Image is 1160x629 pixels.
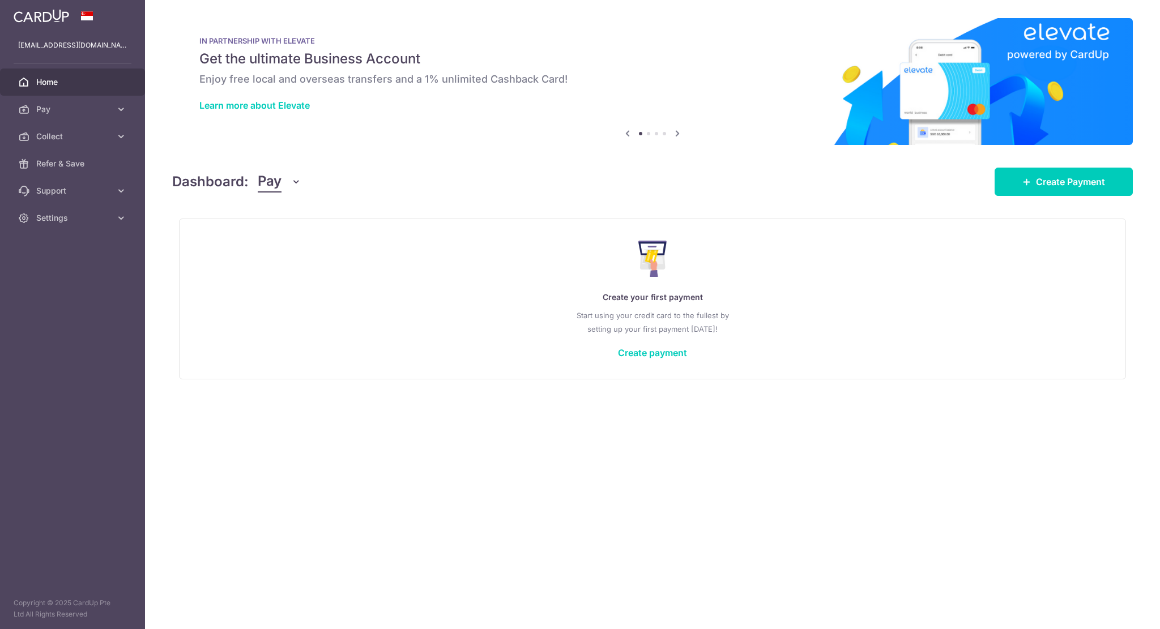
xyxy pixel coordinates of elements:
a: Create Payment [995,168,1133,196]
span: Pay [258,171,282,192]
h6: Enjoy free local and overseas transfers and a 1% unlimited Cashback Card! [199,72,1106,86]
span: Settings [36,212,111,224]
p: Start using your credit card to the fullest by setting up your first payment [DATE]! [202,309,1103,336]
p: [EMAIL_ADDRESS][DOMAIN_NAME] [18,40,127,51]
a: Learn more about Elevate [199,100,310,111]
span: Collect [36,131,111,142]
a: Create payment [618,347,687,358]
span: Refer & Save [36,158,111,169]
img: Renovation banner [172,18,1133,145]
button: Pay [258,171,301,192]
span: Pay [36,104,111,115]
img: Make Payment [638,241,667,277]
h5: Get the ultimate Business Account [199,50,1106,68]
p: Create your first payment [202,290,1103,304]
img: CardUp [14,9,69,23]
span: Home [36,76,111,88]
h4: Dashboard: [172,172,249,192]
span: Create Payment [1036,175,1105,189]
span: Support [36,185,111,196]
p: IN PARTNERSHIP WITH ELEVATE [199,36,1106,45]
